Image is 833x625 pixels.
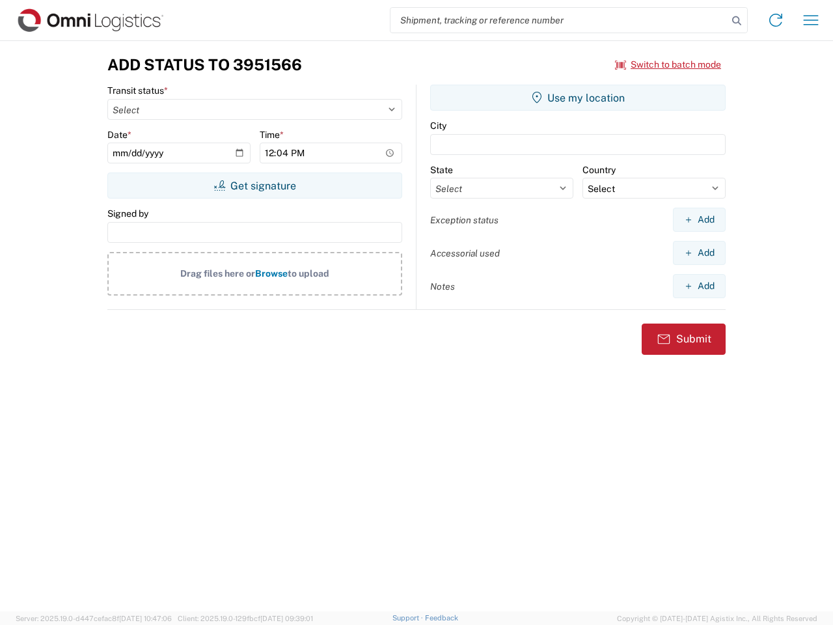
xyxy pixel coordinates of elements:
[673,241,726,265] button: Add
[255,268,288,279] span: Browse
[107,85,168,96] label: Transit status
[288,268,329,279] span: to upload
[107,55,302,74] h3: Add Status to 3951566
[582,164,616,176] label: Country
[673,274,726,298] button: Add
[617,613,817,624] span: Copyright © [DATE]-[DATE] Agistix Inc., All Rights Reserved
[107,173,402,199] button: Get signature
[642,324,726,355] button: Submit
[425,614,458,622] a: Feedback
[107,208,148,219] label: Signed by
[16,615,172,622] span: Server: 2025.19.0-d447cefac8f
[260,129,284,141] label: Time
[430,120,446,132] label: City
[260,615,313,622] span: [DATE] 09:39:01
[430,164,453,176] label: State
[390,8,728,33] input: Shipment, tracking or reference number
[430,247,500,259] label: Accessorial used
[673,208,726,232] button: Add
[178,615,313,622] span: Client: 2025.19.0-129fbcf
[107,129,131,141] label: Date
[430,214,498,226] label: Exception status
[180,268,255,279] span: Drag files here or
[430,281,455,292] label: Notes
[430,85,726,111] button: Use my location
[392,614,425,622] a: Support
[119,615,172,622] span: [DATE] 10:47:06
[615,54,721,76] button: Switch to batch mode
